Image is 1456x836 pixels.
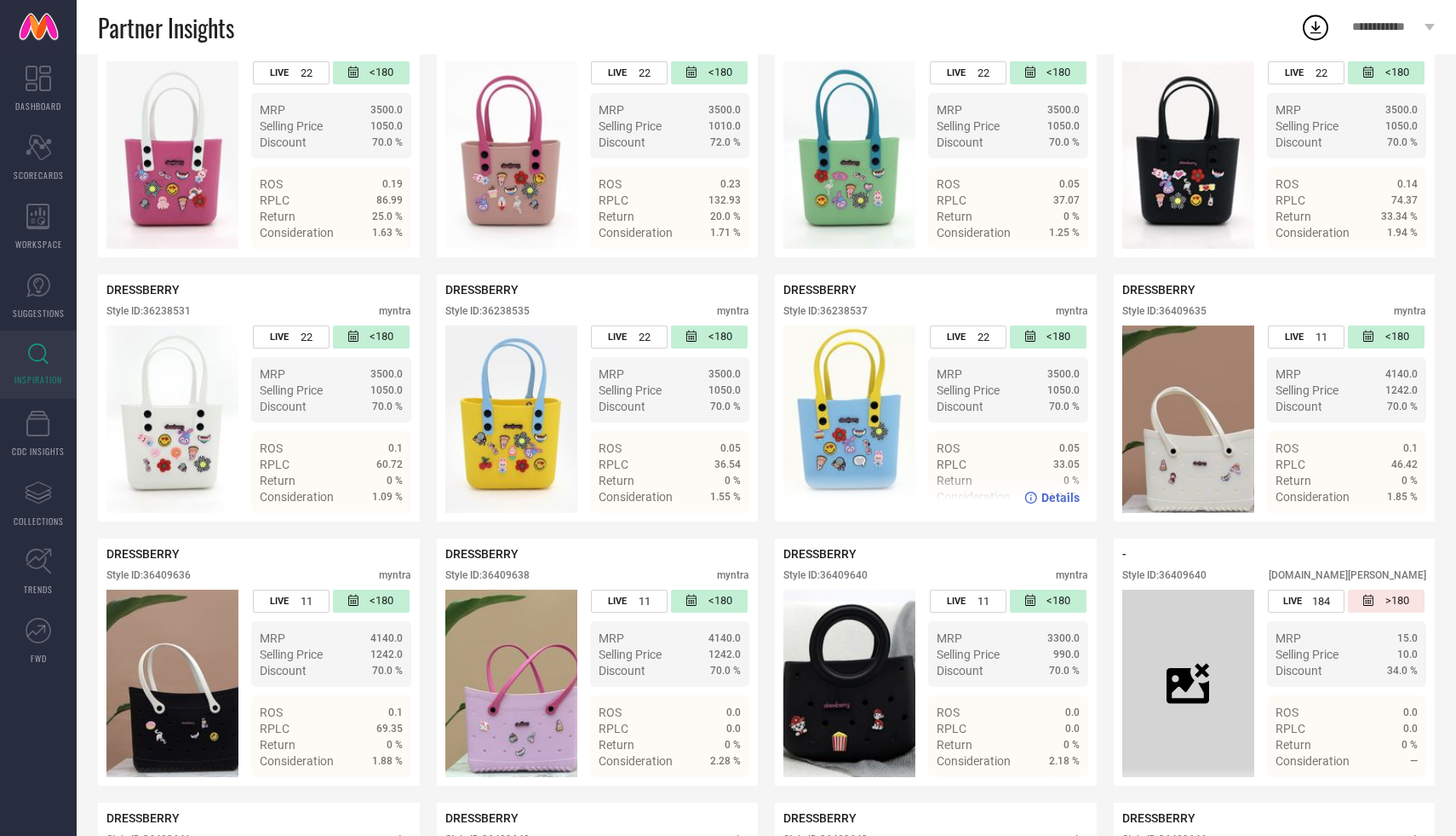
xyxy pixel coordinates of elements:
span: 70.0 % [372,665,403,677]
a: Details [1362,521,1418,534]
span: MRP [260,367,285,381]
span: 1010.0 [708,120,741,132]
div: Style ID: 36238537 [783,305,868,317]
span: Consideration [937,226,1011,239]
span: Consideration [599,754,673,768]
div: myntra [379,569,411,581]
span: LIVE [608,332,627,343]
span: 33.05 [1053,458,1080,470]
span: <180 [708,66,732,80]
span: RPLC [260,193,289,207]
span: 1.63 % [372,227,403,239]
span: RPLC [599,722,628,735]
span: Return [599,738,634,752]
span: 1050.0 [1385,120,1418,132]
div: Open download list [1300,12,1331,43]
span: Return [1275,474,1311,487]
span: Partner Insights [98,10,234,45]
div: Number of days the style has been live on the platform [930,61,1006,84]
div: Number of days the style has been live on the platform [253,590,330,613]
span: DRESSBERRY [1122,283,1195,297]
span: Details [364,785,403,799]
span: RPLC [599,458,628,471]
span: 11 [1316,331,1327,343]
span: RPLC [260,458,289,471]
span: DRESSBERRY [106,283,180,297]
div: Click to view image [106,326,238,513]
span: RPLC [1275,722,1305,735]
span: - [1122,547,1126,561]
span: Discount [599,664,645,677]
img: Style preview image [445,326,577,513]
a: Details [1024,491,1080,504]
span: RPLC [937,722,966,735]
span: MRP [260,631,285,645]
span: Details [1041,257,1080,270]
span: INSPIRATION [14,373,62,386]
span: Discount [937,664,983,677]
span: FWD [31,652,47,665]
span: 0.19 [382,178,403,190]
div: Number of days the style has been live on the platform [591,590,668,613]
div: Number of days the style has been live on the platform [1268,326,1344,349]
span: DRESSBERRY [445,283,519,297]
span: DRESSBERRY [783,547,857,561]
span: ROS [260,706,283,719]
span: Consideration [1275,490,1350,504]
div: myntra [1394,305,1426,317]
span: 70.0 % [1387,401,1418,412]
span: Selling Price [260,383,323,397]
div: myntra [1056,569,1088,581]
span: MRP [1275,631,1301,645]
span: Discount [1275,135,1322,149]
span: Discount [260,400,307,413]
span: SCORECARDS [14,169,64,182]
span: LIVE [270,67,289,78]
span: 0.0 [1065,706,1080,718]
span: LIVE [270,332,289,343]
span: 46.42 [1391,458,1418,470]
div: Number of days since the style was first listed on the platform [1348,61,1424,84]
span: Selling Price [1275,383,1338,397]
span: <180 [1385,66,1409,80]
span: ROS [1275,441,1298,455]
img: Style preview image [783,61,915,249]
span: 1050.0 [370,384,403,396]
span: Return [937,738,972,752]
span: Details [1379,257,1418,270]
span: <180 [708,330,732,344]
span: LIVE [1285,67,1304,78]
span: ROS [937,706,960,719]
span: Return [937,210,972,223]
span: 184 [1312,595,1330,608]
span: 34.0 % [1387,665,1418,677]
span: DRESSBERRY [106,547,180,561]
img: Style preview image [1122,61,1254,249]
span: 3500.0 [708,104,741,116]
div: Number of days the style has been live on the platform [253,61,330,84]
span: 0.05 [1059,178,1080,190]
span: RPLC [937,193,966,207]
span: Selling Price [599,119,662,133]
span: 4140.0 [370,632,403,644]
span: Selling Price [599,383,662,397]
div: Number of days since the style was first listed on the platform [1010,61,1086,84]
span: CDC INSIGHTS [12,445,65,458]
span: 1242.0 [370,649,403,660]
span: MRP [1275,103,1301,117]
span: 72.0 % [710,136,741,148]
div: Number of days since the style was first listed on the platform [333,326,410,349]
span: MRP [599,367,624,381]
span: 22 [301,331,312,343]
div: Number of days the style has been live on the platform [1268,61,1344,84]
span: 22 [977,331,989,343]
span: ROS [599,441,622,455]
span: 3300.0 [1047,632,1080,644]
span: MRP [937,631,962,645]
div: Style ID: 36409636 [106,569,191,581]
span: SUGGESTIONS [13,307,65,320]
span: 74.37 [1391,194,1418,206]
span: Details [702,521,741,534]
div: Click to view image [106,61,238,249]
span: 70.0 % [1049,136,1080,148]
